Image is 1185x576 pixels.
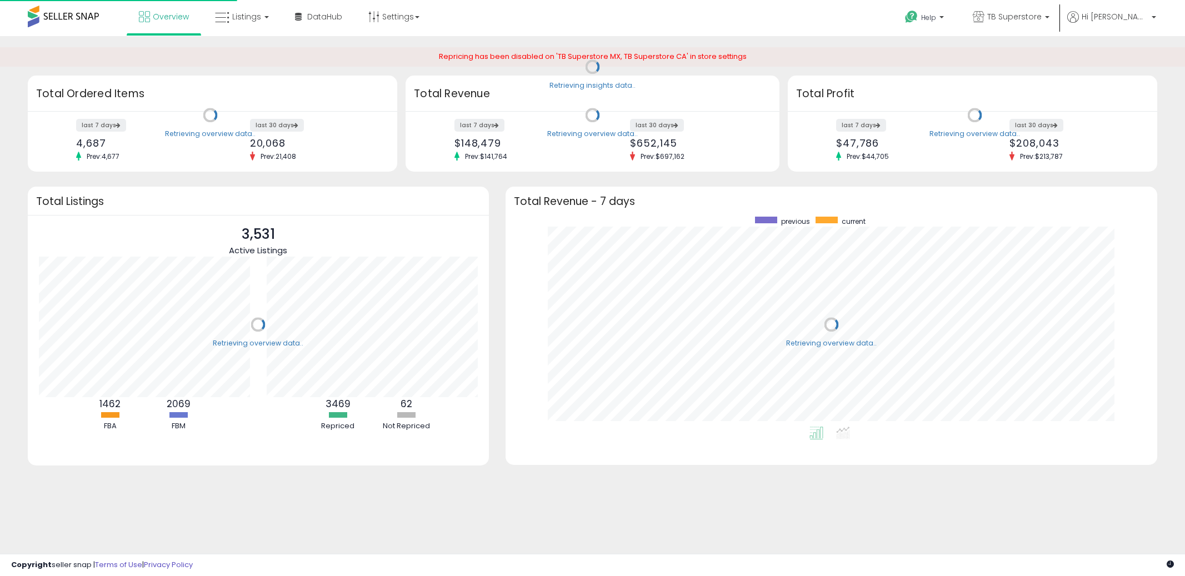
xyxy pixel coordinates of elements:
span: Listings [232,11,261,22]
div: Retrieving overview data.. [165,129,256,139]
div: Retrieving overview data.. [547,129,638,139]
span: Hi [PERSON_NAME] [1082,11,1148,22]
i: Get Help [904,10,918,24]
div: Retrieving overview data.. [929,129,1020,139]
span: Overview [153,11,189,22]
div: Retrieving overview data.. [786,338,877,348]
span: TB Superstore [987,11,1042,22]
span: Help [921,13,936,22]
a: Help [896,2,955,36]
div: Retrieving overview data.. [213,338,303,348]
a: Hi [PERSON_NAME] [1067,11,1156,36]
span: DataHub [307,11,342,22]
span: Repricing has been disabled on 'TB Superstore MX, TB Superstore CA' in store settings [439,51,747,62]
